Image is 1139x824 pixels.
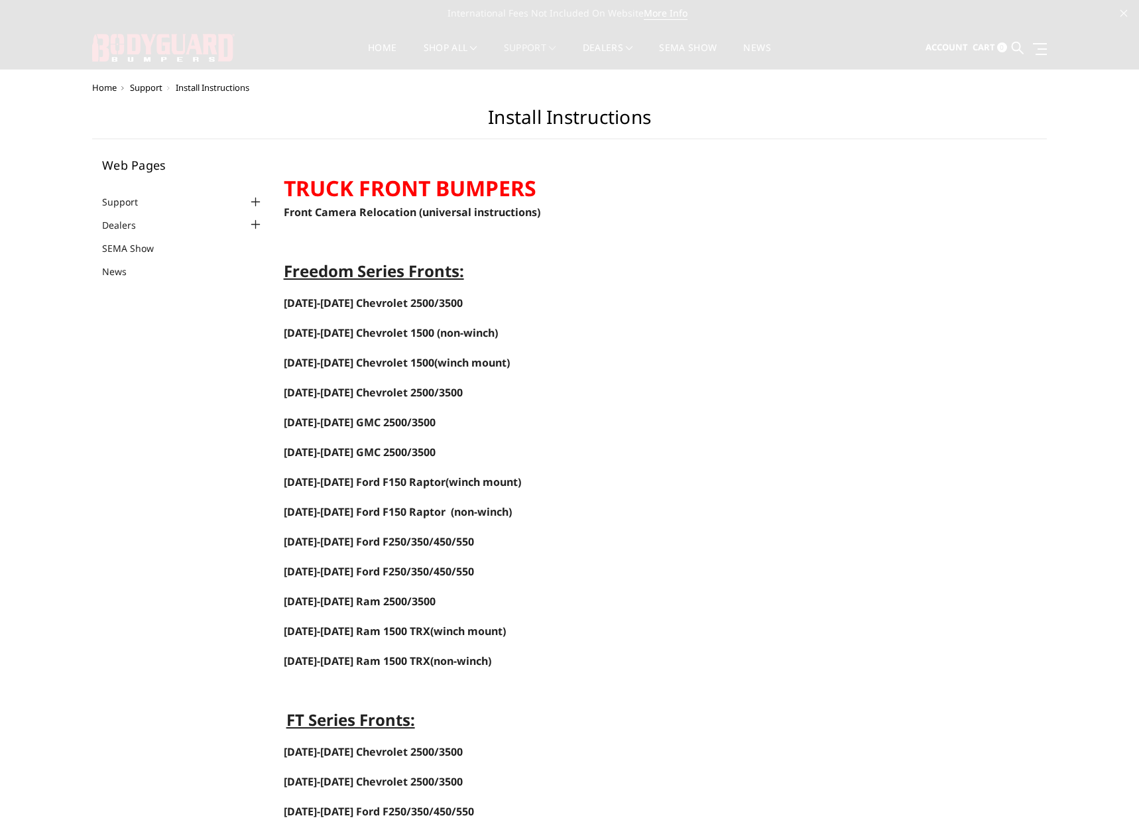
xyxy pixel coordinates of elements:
a: Home [92,82,117,93]
a: Dealers [102,218,152,232]
a: Account [926,30,968,66]
h5: Web Pages [102,159,264,171]
a: [DATE]-[DATE] Ram 1500 TRX [284,625,430,638]
a: News [102,265,143,278]
span: [DATE]-[DATE] Ford F150 Raptor [284,504,446,519]
span: [DATE]-[DATE] Chevrolet 1500 [284,325,434,340]
a: [DATE]-[DATE] Chevrolet 1500 [284,327,434,339]
a: [DATE]-[DATE] Chevrolet 2500/3500 [284,386,463,399]
a: [DATE]-[DATE] Chevrolet 2500/3500 [284,296,463,310]
a: Support [102,195,154,209]
span: 0 [997,42,1007,52]
span: [DATE]-[DATE] Chevrolet 2500/3500 [284,385,463,400]
span: Account [926,41,968,53]
h1: Install Instructions [92,106,1047,139]
span: (winch mount) [284,475,521,489]
a: [DATE]-[DATE] Ram 1500 TRX [284,654,430,668]
span: (non-winch) [284,654,491,668]
span: Cart [973,41,995,53]
a: SEMA Show [659,43,717,69]
span: Freedom Series Fronts: [284,260,464,282]
span: (non-winch) [437,325,498,340]
span: (non-winch) [451,504,512,519]
a: [DATE]-[DATE] Ford F250/350/450/550 [284,565,474,578]
a: [DATE]-[DATE] Chevrolet 2500/3500 [284,774,463,789]
a: SEMA Show [102,241,170,255]
a: Support [504,43,556,69]
a: shop all [424,43,477,69]
a: Support [130,82,162,93]
a: Front Camera Relocation (universal instructions) [284,205,540,219]
strong: FT Series Fronts: [286,709,415,731]
a: More Info [644,7,688,20]
a: [DATE]-[DATE] Ford F250/350/450/550 [284,804,474,819]
span: [DATE]-[DATE] Ram 1500 TRX [284,624,430,638]
a: [DATE]-[DATE] GMC 2500/3500 [284,415,436,430]
span: [DATE]-[DATE] GMC 2500/3500 [284,445,436,459]
span: [DATE]-[DATE] Ford F250/350/450/550 [284,564,474,579]
a: [DATE]-[DATE] Chevrolet 1500 [284,355,434,370]
span: (winch mount) [284,355,510,370]
strong: TRUCK FRONT BUMPERS [284,174,536,202]
a: [DATE]-[DATE] Ford F150 Raptor [284,506,446,518]
a: [DATE]-[DATE] Chevrolet 2500/3500 [284,744,463,759]
a: Cart 0 [973,30,1007,66]
a: [DATE]-[DATE] Ford F150 Raptor [284,475,446,489]
span: Install Instructions [176,82,249,93]
span: (winch mount) [430,624,506,638]
a: News [743,43,770,69]
a: [DATE]-[DATE] Ram 2500/3500 [284,594,436,609]
a: [DATE]-[DATE] GMC 2500/3500 [284,446,436,459]
a: [DATE]-[DATE] Ford F250/350/450/550 [284,534,474,549]
a: Home [368,43,396,69]
a: Dealers [583,43,633,69]
img: BODYGUARD BUMPERS [92,34,235,62]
